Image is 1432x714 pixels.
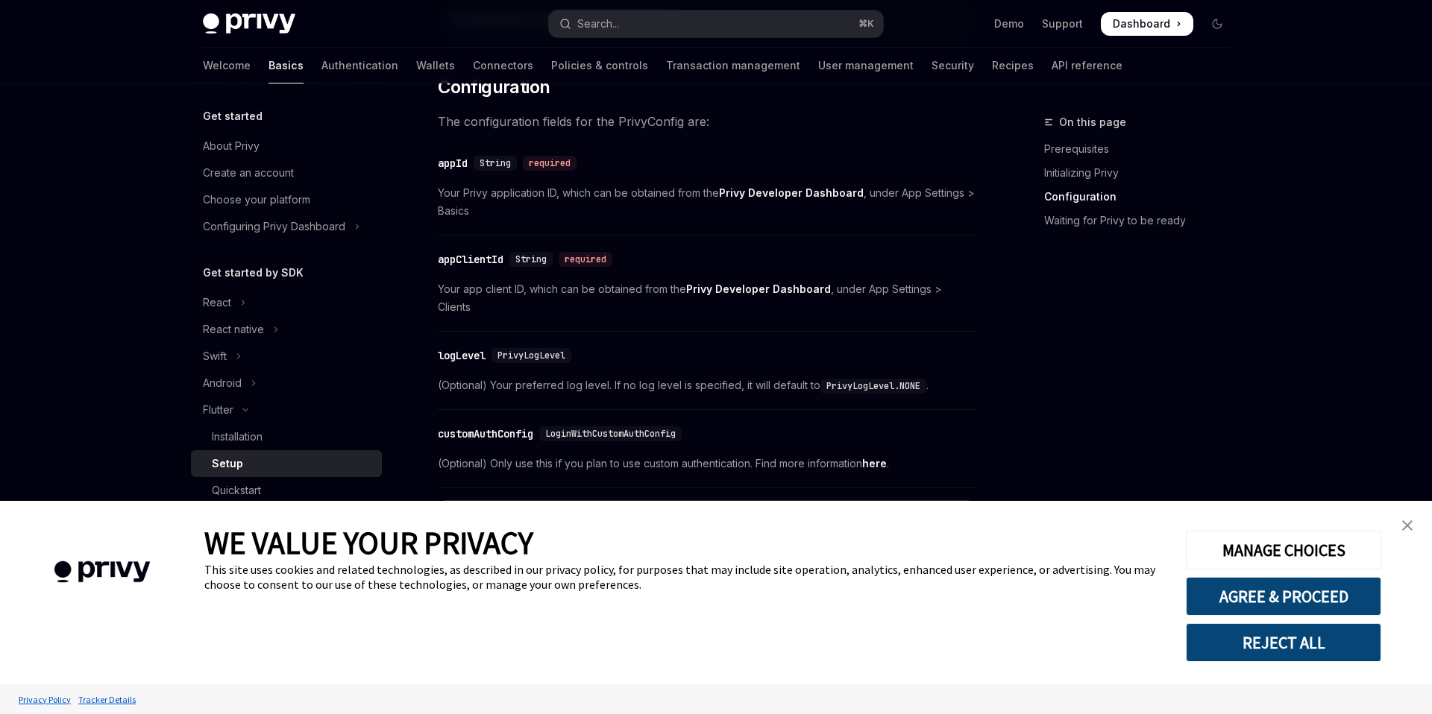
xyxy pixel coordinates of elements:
[438,156,468,171] div: appId
[932,48,974,83] a: Security
[191,423,382,450] a: Installation
[1044,161,1241,185] a: Initializing Privy
[212,455,243,473] div: Setup
[191,343,382,370] button: Toggle Swift section
[438,280,976,316] span: Your app client ID, which can be obtained from the , under App Settings > Clients
[666,48,800,83] a: Transaction management
[438,348,486,363] div: logLevel
[204,523,533,562] span: WE VALUE YOUR PRIVACY
[204,562,1163,592] div: This site uses cookies and related technologies, as described in our privacy policy, for purposes...
[473,48,533,83] a: Connectors
[438,184,976,220] span: Your Privy application ID, which can be obtained from the , under App Settings > Basics
[559,252,612,267] div: required
[480,157,511,169] span: String
[203,320,264,338] div: React native
[1402,520,1413,531] img: close banner
[212,428,263,446] div: Installation
[191,186,382,213] a: Choose your platform
[1044,185,1241,209] a: Configuration
[820,379,926,394] code: PrivyLogLevel.NONE
[438,426,533,441] div: customAuthConfig
[1042,16,1083,31] a: Support
[523,156,577,171] div: required
[203,264,304,282] h5: Get started by SDK
[191,133,382,159] a: About Privy
[203,137,260,155] div: About Privy
[1044,137,1241,161] a: Prerequisites
[203,401,233,419] div: Flutter
[321,48,398,83] a: Authentication
[203,191,310,209] div: Choose your platform
[1044,209,1241,233] a: Waiting for Privy to be ready
[1186,623,1381,662] button: REJECT ALL
[416,48,455,83] a: Wallets
[203,218,345,236] div: Configuring Privy Dashboard
[1392,511,1422,540] a: close banner
[686,282,831,295] strong: Privy Developer Dashboard
[1113,16,1170,31] span: Dashboard
[191,370,382,397] button: Toggle Android section
[992,48,1034,83] a: Recipes
[203,164,294,182] div: Create an account
[719,186,864,199] strong: Privy Developer Dashboard
[191,213,382,240] button: Toggle Configuring Privy Dashboard section
[858,18,874,30] span: ⌘ K
[515,253,547,265] span: String
[191,316,382,343] button: Toggle React native section
[1052,48,1122,83] a: API reference
[497,350,565,361] span: PrivyLogLevel
[438,111,976,132] span: The configuration fields for the PrivyConfig are:
[549,10,883,37] button: Open search
[191,159,382,186] a: Create an account
[203,347,227,365] div: Swift
[203,294,231,312] div: React
[22,540,182,604] img: company logo
[551,48,648,83] a: Policies & controls
[686,282,831,296] a: Privy Developer Dashboard
[191,477,382,504] a: Quickstart
[438,455,976,473] span: (Optional) Only use this if you plan to use custom authentication. Find more information .
[1186,577,1381,616] button: AGREE & PROCEED
[75,686,139,713] a: Tracker Details
[268,48,304,83] a: Basics
[191,397,382,423] button: Toggle Flutter section
[994,16,1024,31] a: Demo
[719,186,864,200] a: Privy Developer Dashboard
[1205,12,1229,36] button: Toggle dark mode
[203,374,242,392] div: Android
[545,428,676,440] span: LoginWithCustomAuthConfig
[203,48,251,83] a: Welcome
[1059,113,1126,131] span: On this page
[191,450,382,477] a: Setup
[191,289,382,316] button: Toggle React section
[577,15,619,33] div: Search...
[438,252,503,267] div: appClientId
[1101,12,1193,36] a: Dashboard
[203,13,295,34] img: dark logo
[212,481,261,499] div: Quickstart
[203,107,263,125] h5: Get started
[438,75,550,99] span: Configuration
[818,48,914,83] a: User management
[862,457,887,470] a: here
[1186,531,1381,569] button: MANAGE CHOICES
[438,376,976,394] span: (Optional) Your preferred log level. If no log level is specified, it will default to .
[15,686,75,713] a: Privacy Policy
